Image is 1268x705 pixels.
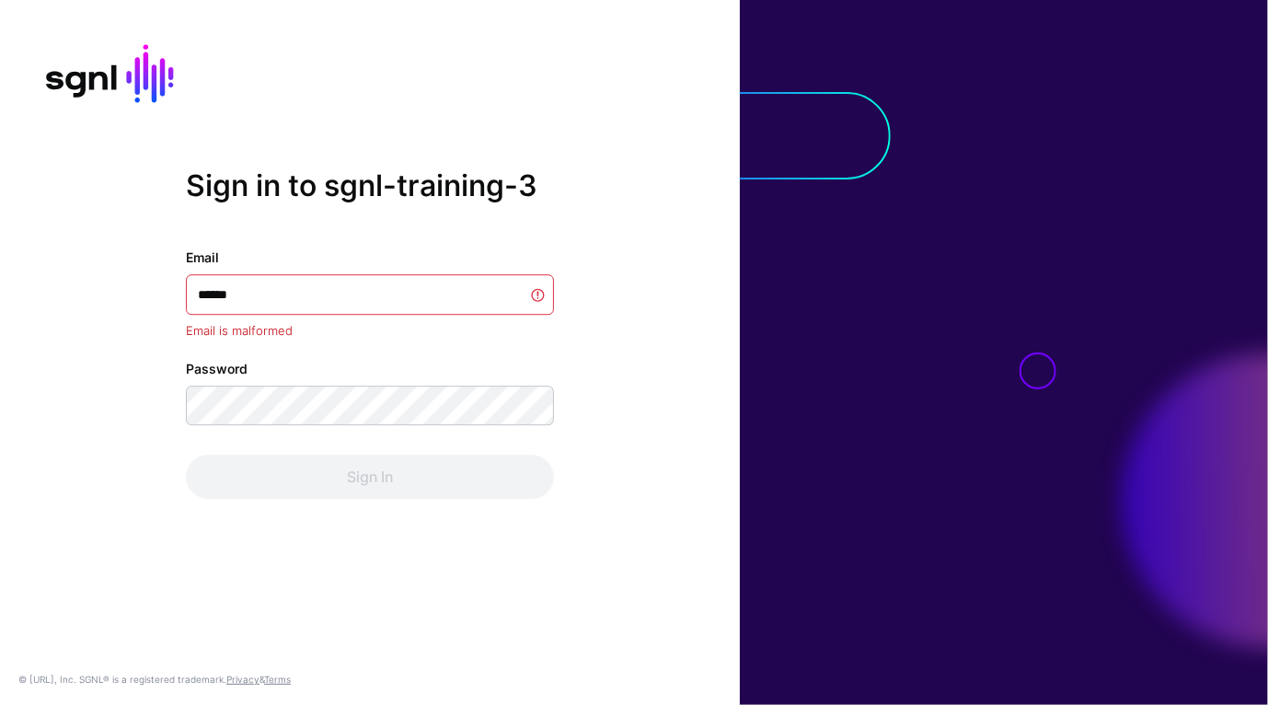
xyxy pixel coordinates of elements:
[186,248,219,268] label: Email
[186,323,554,341] div: Email is malformed
[264,674,291,685] a: Terms
[226,674,259,685] a: Privacy
[186,168,554,203] h2: Sign in to sgnl-training-3
[18,672,291,687] div: © [URL], Inc. SGNL® is a registered trademark. &
[186,359,248,378] label: Password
